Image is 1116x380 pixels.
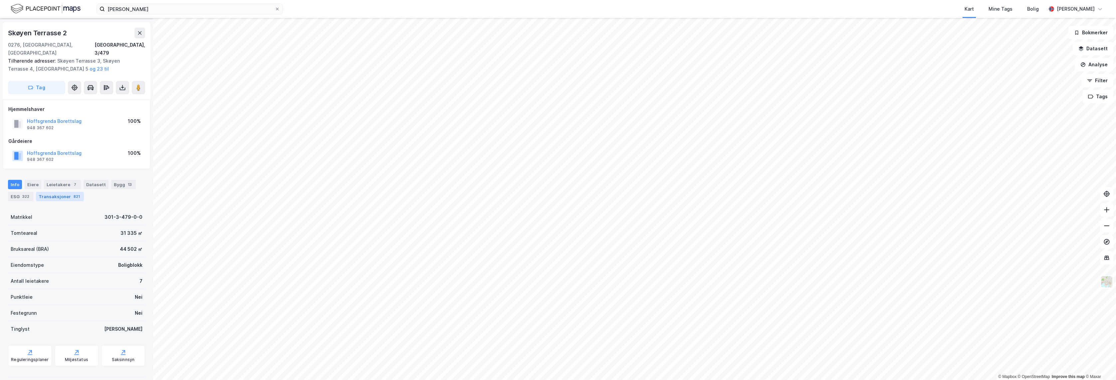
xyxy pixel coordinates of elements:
div: 7 [72,181,78,188]
div: 0276, [GEOGRAPHIC_DATA], [GEOGRAPHIC_DATA] [8,41,95,57]
div: [PERSON_NAME] [104,325,142,333]
div: 948 367 602 [27,157,54,162]
div: Leietakere [44,180,81,189]
div: Gårdeiere [8,137,145,145]
div: 31 335 ㎡ [120,229,142,237]
div: Kontrollprogram for chat [1083,348,1116,380]
div: Nei [135,309,142,317]
div: [PERSON_NAME] [1057,5,1095,13]
div: 948 367 602 [27,125,54,131]
div: 100% [128,117,141,125]
div: Miljøstatus [65,357,88,362]
button: Tag [8,81,65,94]
div: Bruksareal (BRA) [11,245,49,253]
button: Bokmerker [1068,26,1113,39]
div: Eiendomstype [11,261,44,269]
div: Info [8,180,22,189]
div: Bygg [111,180,136,189]
div: [GEOGRAPHIC_DATA], 3/479 [95,41,145,57]
button: Analyse [1075,58,1113,71]
div: 821 [72,193,81,200]
div: Reguleringsplaner [11,357,49,362]
div: Datasett [84,180,109,189]
div: Skøyen Terrasse 2 [8,28,68,38]
div: 301-3-479-0-0 [105,213,142,221]
div: Skøyen Terrasse 3, Skøyen Terrasse 4, [GEOGRAPHIC_DATA] 5 [8,57,140,73]
button: Filter [1081,74,1113,87]
div: 7 [139,277,142,285]
div: Mine Tags [989,5,1012,13]
div: 322 [21,193,31,200]
div: Antall leietakere [11,277,49,285]
div: Kart [965,5,974,13]
div: 13 [126,181,133,188]
input: Søk på adresse, matrikkel, gårdeiere, leietakere eller personer [105,4,275,14]
img: Z [1100,275,1113,288]
button: Tags [1082,90,1113,103]
div: 100% [128,149,141,157]
span: Tilhørende adresser: [8,58,57,64]
div: Tinglyst [11,325,30,333]
iframe: Chat Widget [1083,348,1116,380]
a: Mapbox [998,374,1016,379]
div: Matrikkel [11,213,32,221]
div: Tomteareal [11,229,37,237]
div: Transaksjoner [36,192,84,201]
div: Bolig [1027,5,1039,13]
div: ESG [8,192,33,201]
div: Nei [135,293,142,301]
a: Improve this map [1052,374,1085,379]
div: Hjemmelshaver [8,105,145,113]
img: logo.f888ab2527a4732fd821a326f86c7f29.svg [11,3,81,15]
div: Festegrunn [11,309,37,317]
button: Datasett [1073,42,1113,55]
div: Eiere [25,180,41,189]
div: Punktleie [11,293,33,301]
div: Boligblokk [118,261,142,269]
div: Saksinnsyn [112,357,135,362]
div: 44 502 ㎡ [120,245,142,253]
a: OpenStreetMap [1018,374,1050,379]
